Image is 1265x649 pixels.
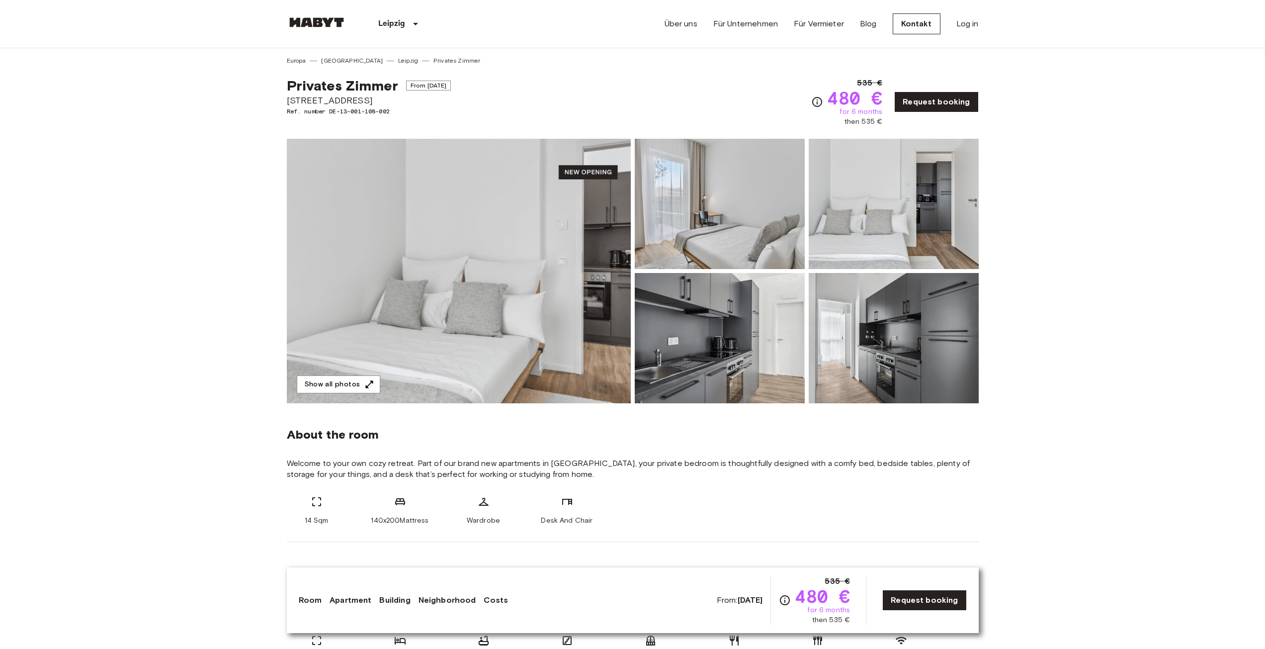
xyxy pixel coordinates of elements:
a: [GEOGRAPHIC_DATA] [321,56,383,65]
span: Desk And Chair [541,516,592,526]
a: Leipzig [398,56,418,65]
span: 480 € [827,89,882,107]
span: 14 Sqm [305,516,329,526]
a: Log in [956,18,979,30]
img: Picture of unit DE-13-001-108-002 [809,139,979,269]
span: Wardrobe [467,516,500,526]
span: About the apartment [287,566,410,581]
a: Apartment [330,594,371,606]
a: Über uns [665,18,697,30]
span: From [DATE] [406,81,451,91]
img: Marketing picture of unit DE-13-001-108-002 [287,139,631,403]
img: Picture of unit DE-13-001-108-002 [809,273,979,403]
span: 535 € [857,77,882,89]
span: 140x200Mattress [371,516,428,526]
svg: Check cost overview for full price breakdown. Please note that discounts apply to new joiners onl... [811,96,823,108]
a: Für Vermieter [794,18,844,30]
a: Kontakt [893,13,940,34]
img: Habyt [287,17,346,27]
a: Privates Zimmer [433,56,480,65]
span: Welcome to your own cozy retreat. Part of our brand new apartments in [GEOGRAPHIC_DATA], your pri... [287,458,979,480]
a: Building [379,594,410,606]
a: Blog [860,18,877,30]
img: Picture of unit DE-13-001-108-002 [635,273,805,403]
a: Für Unternehmen [713,18,778,30]
span: Ref. number DE-13-001-108-002 [287,107,451,116]
span: [STREET_ADDRESS] [287,94,451,107]
span: 535 € [825,575,850,587]
svg: Check cost overview for full price breakdown. Please note that discounts apply to new joiners onl... [779,594,791,606]
span: then 535 € [844,117,883,127]
button: Show all photos [297,375,380,394]
b: [DATE] [738,595,763,605]
span: From: [717,595,763,606]
p: Leipzig [378,18,406,30]
img: Picture of unit DE-13-001-108-002 [635,139,805,269]
span: Privates Zimmer [287,77,398,94]
a: Request booking [882,590,966,611]
a: Costs [484,594,508,606]
span: for 6 months [840,107,882,117]
a: Neighborhood [419,594,476,606]
a: Request booking [894,92,978,112]
span: for 6 months [807,605,850,615]
a: Room [299,594,322,606]
span: then 535 € [812,615,850,625]
span: About the room [287,427,979,442]
a: Europa [287,56,306,65]
span: 480 € [795,587,850,605]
